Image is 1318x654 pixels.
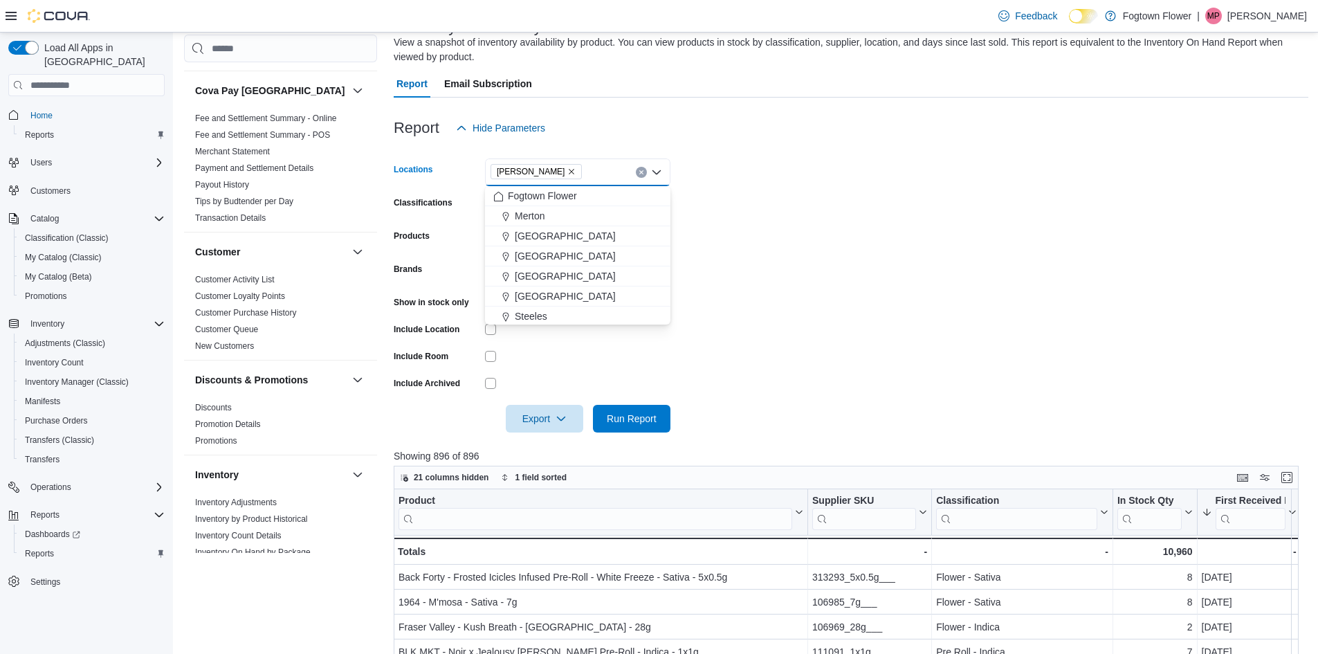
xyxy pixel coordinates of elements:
[19,432,165,448] span: Transfers (Classic)
[14,125,170,145] button: Reports
[195,163,313,174] span: Payment and Settlement Details
[19,412,93,429] a: Purchase Orders
[1201,594,1296,610] div: [DATE]
[1117,495,1193,530] button: In Stock Qty
[936,495,1108,530] button: Classification
[19,335,165,352] span: Adjustments (Classic)
[195,291,285,302] span: Customer Loyalty Points
[19,393,66,410] a: Manifests
[195,514,308,525] span: Inventory by Product Historical
[485,246,670,266] button: [GEOGRAPHIC_DATA]
[195,197,293,206] a: Tips by Budtender per Day
[19,230,165,246] span: Classification (Classic)
[3,153,170,172] button: Users
[25,454,60,465] span: Transfers
[19,127,60,143] a: Reports
[14,353,170,372] button: Inventory Count
[195,419,261,430] span: Promotion Details
[195,403,232,412] a: Discounts
[25,316,70,332] button: Inventory
[1069,9,1098,24] input: Dark Mode
[812,619,927,635] div: 106969_28g___
[936,594,1108,610] div: Flower - Sativa
[195,84,345,98] h3: Cova Pay [GEOGRAPHIC_DATA]
[399,495,792,508] div: Product
[14,544,170,563] button: Reports
[349,372,366,388] button: Discounts & Promotions
[25,415,88,426] span: Purchase Orders
[1197,8,1200,24] p: |
[19,526,86,543] a: Dashboards
[396,70,428,98] span: Report
[195,245,347,259] button: Customer
[30,509,60,520] span: Reports
[1201,495,1296,530] button: First Received Date
[506,405,583,433] button: Export
[25,507,65,523] button: Reports
[25,376,129,388] span: Inventory Manager (Classic)
[1201,619,1296,635] div: [DATE]
[25,573,165,590] span: Settings
[19,127,165,143] span: Reports
[485,186,670,206] button: Fogtown Flower
[936,495,1097,508] div: Classification
[30,110,53,121] span: Home
[1117,495,1182,508] div: In Stock Qty
[25,210,165,227] span: Catalog
[491,164,583,179] span: Finch
[195,547,311,558] span: Inventory On Hand by Package
[515,269,616,283] span: [GEOGRAPHIC_DATA]
[195,275,275,284] a: Customer Activity List
[394,469,495,486] button: 21 columns hidden
[195,340,254,352] span: New Customers
[195,163,313,173] a: Payment and Settlement Details
[19,451,65,468] a: Transfers
[184,399,377,455] div: Discounts & Promotions
[19,354,89,371] a: Inventory Count
[444,70,532,98] span: Email Subscription
[195,212,266,224] span: Transaction Details
[1201,569,1296,585] div: [DATE]
[3,181,170,201] button: Customers
[394,297,469,308] label: Show in stock only
[651,167,662,178] button: Close list of options
[195,130,330,140] a: Fee and Settlement Summary - POS
[195,468,347,482] button: Inventory
[195,113,337,123] a: Fee and Settlement Summary - Online
[19,412,165,429] span: Purchase Orders
[812,495,916,530] div: Supplier SKU
[25,129,54,140] span: Reports
[195,498,277,507] a: Inventory Adjustments
[195,129,330,140] span: Fee and Settlement Summary - POS
[30,157,52,168] span: Users
[485,307,670,327] button: Steeles
[195,325,258,334] a: Customer Queue
[14,392,170,411] button: Manifests
[19,432,100,448] a: Transfers (Classic)
[195,213,266,223] a: Transaction Details
[515,472,567,483] span: 1 field sorted
[515,209,545,223] span: Merton
[8,99,165,628] nav: Complex example
[3,209,170,228] button: Catalog
[495,469,572,486] button: 1 field sorted
[19,374,134,390] a: Inventory Manager (Classic)
[195,514,308,524] a: Inventory by Product Historical
[195,530,282,541] span: Inventory Count Details
[25,210,64,227] button: Catalog
[19,249,107,266] a: My Catalog (Classic)
[25,435,94,446] span: Transfers (Classic)
[25,396,60,407] span: Manifests
[25,233,109,244] span: Classification (Classic)
[25,271,92,282] span: My Catalog (Beta)
[399,594,803,610] div: 1964 - M'mosa - Sativa - 7g
[485,287,670,307] button: [GEOGRAPHIC_DATA]
[195,245,240,259] h3: Customer
[195,468,239,482] h3: Inventory
[349,82,366,99] button: Cova Pay [GEOGRAPHIC_DATA]
[14,525,170,544] a: Dashboards
[473,121,545,135] span: Hide Parameters
[28,9,90,23] img: Cova
[184,110,377,232] div: Cova Pay [GEOGRAPHIC_DATA]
